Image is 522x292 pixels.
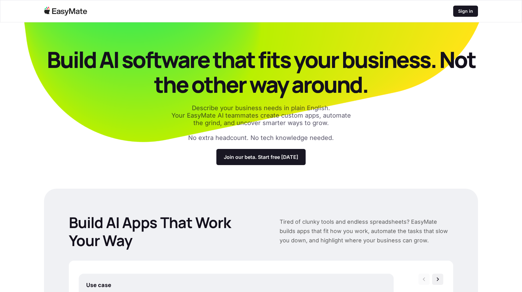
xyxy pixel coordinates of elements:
[224,154,298,160] p: Join our beta. Start free [DATE]
[44,47,478,97] p: Build AI software that fits your business. Not the other way around.
[458,8,473,14] p: Sign in
[188,134,334,142] p: No extra headcount. No tech knowledge needed.
[280,217,453,245] p: Tired of clunky tools and endless spreadsheets? EasyMate builds apps that fit how you work, autom...
[168,104,354,127] p: Describe your business needs in plain English. Your EasyMate AI teammates create custom apps, aut...
[216,149,306,165] a: Join our beta. Start free [DATE]
[86,281,386,289] p: Use case
[453,6,478,17] a: Sign in
[69,213,260,249] p: Build AI Apps That Work Your Way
